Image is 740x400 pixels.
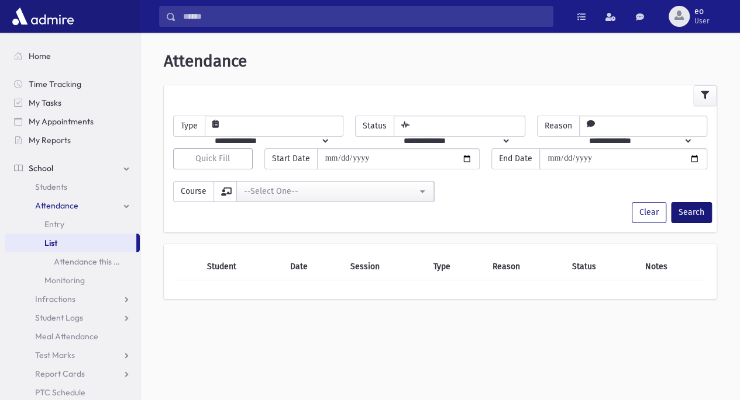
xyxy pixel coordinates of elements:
span: Course [173,181,214,202]
span: Time Tracking [29,79,81,89]
span: My Tasks [29,98,61,108]
span: Status [355,116,394,137]
span: Entry [44,219,64,229]
a: Monitoring [5,271,140,290]
th: Notes [638,253,707,280]
a: My Tasks [5,93,140,112]
span: Student Logs [35,312,83,323]
span: My Appointments [29,116,94,127]
a: Infractions [5,290,140,308]
a: School [5,159,140,178]
span: My Reports [29,135,71,145]
a: My Reports [5,131,140,149]
th: Date [283,253,343,280]
span: Reason [537,116,580,137]
th: Session [343,253,426,280]
span: Type [173,116,205,137]
span: User [694,16,710,26]
span: Quick Fill [195,154,230,164]
th: Type [426,253,486,280]
span: Attendance [164,51,247,71]
a: Attendance this Month [5,252,140,271]
th: Reason [486,253,565,280]
span: Infractions [35,294,75,304]
span: Test Marks [35,350,75,360]
input: Search [176,6,553,27]
span: End Date [491,148,540,169]
a: Entry [5,215,140,234]
span: Students [35,182,67,192]
div: --Select One-- [244,185,417,197]
a: Student Logs [5,308,140,327]
span: Meal Attendance [35,331,98,342]
span: Start Date [264,148,318,169]
span: Report Cards [35,368,85,379]
span: List [44,238,57,248]
button: Search [671,202,712,223]
a: Attendance [5,196,140,215]
a: List [5,234,136,252]
button: --Select One-- [236,181,434,202]
a: Time Tracking [5,75,140,93]
button: Quick Fill [173,148,253,169]
th: Status [565,253,638,280]
span: Home [29,51,51,61]
th: Student [200,253,283,280]
a: Home [5,47,140,65]
a: Test Marks [5,346,140,364]
img: AdmirePro [9,5,77,28]
span: Monitoring [44,275,85,286]
span: PTC Schedule [35,387,85,398]
a: Report Cards [5,364,140,383]
span: School [29,163,53,173]
a: Students [5,178,140,196]
button: Clear [632,202,666,223]
a: Meal Attendance [5,327,140,346]
span: Attendance [35,200,78,211]
a: My Appointments [5,112,140,131]
span: eo [694,7,710,16]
